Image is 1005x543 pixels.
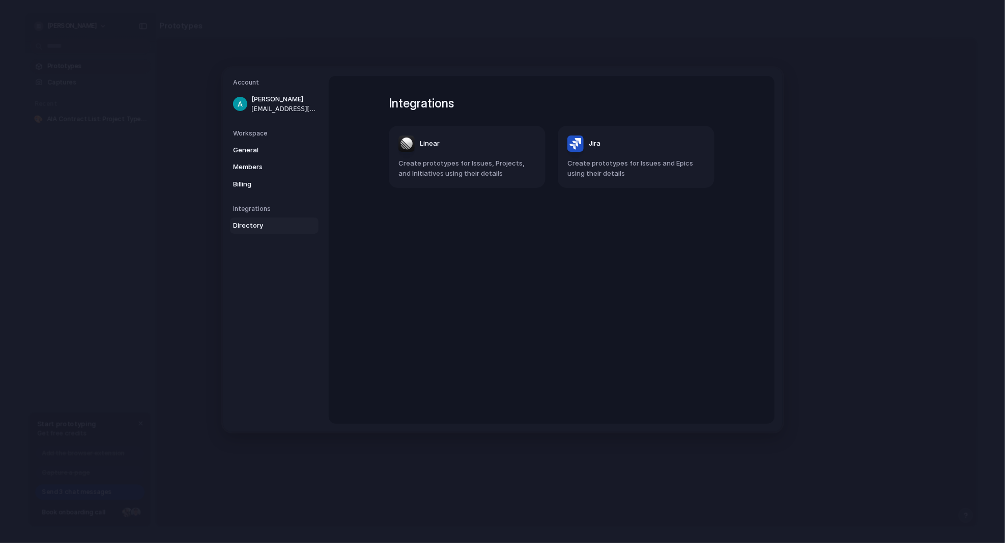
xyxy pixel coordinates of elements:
[420,139,440,149] span: Linear
[230,176,319,192] a: Billing
[233,179,298,189] span: Billing
[230,218,319,234] a: Directory
[567,158,705,178] span: Create prototypes for Issues and Epics using their details
[233,162,298,172] span: Members
[233,204,319,213] h5: Integrations
[233,128,319,138] h5: Workspace
[233,78,319,87] h5: Account
[251,94,317,104] span: [PERSON_NAME]
[233,145,298,155] span: General
[251,104,317,113] span: [EMAIL_ADDRESS][DOMAIN_NAME]
[389,94,714,113] h1: Integrations
[233,221,298,231] span: Directory
[589,139,600,149] span: Jira
[230,91,319,117] a: [PERSON_NAME][EMAIL_ADDRESS][DOMAIN_NAME]
[398,158,536,178] span: Create prototypes for Issues, Projects, and Initiatives using their details
[230,159,319,175] a: Members
[230,142,319,158] a: General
